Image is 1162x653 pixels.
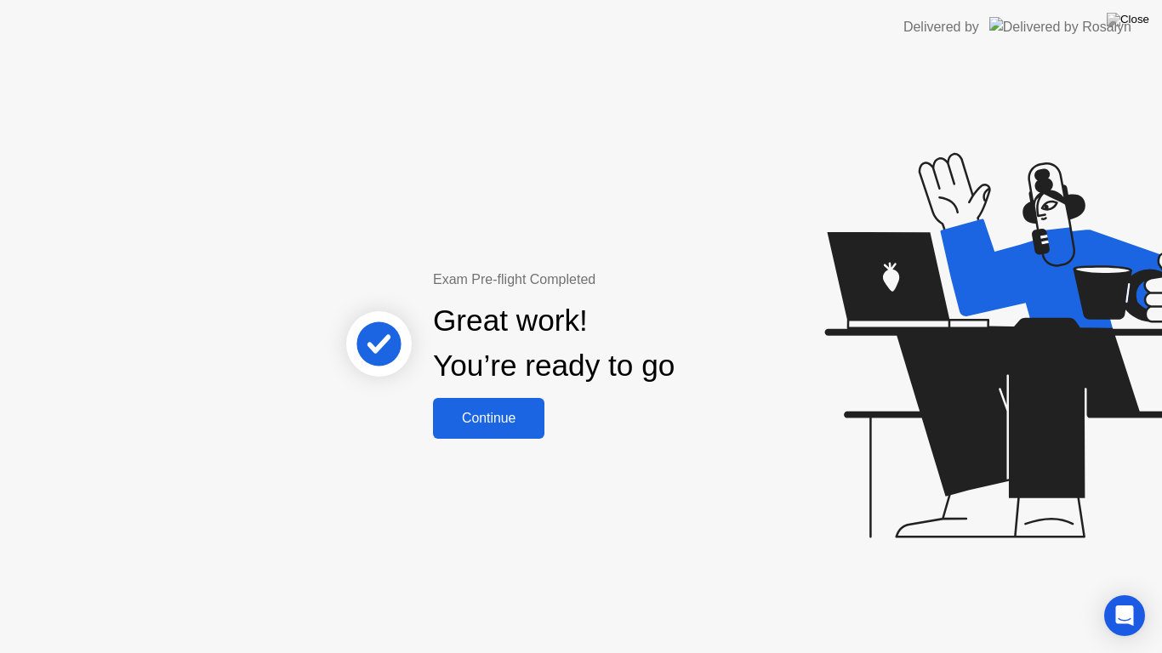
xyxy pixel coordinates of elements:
[989,17,1131,37] img: Delivered by Rosalyn
[433,270,784,290] div: Exam Pre-flight Completed
[1104,595,1145,636] div: Open Intercom Messenger
[1107,13,1149,26] img: Close
[433,398,544,439] button: Continue
[903,17,979,37] div: Delivered by
[438,411,539,426] div: Continue
[433,298,675,389] div: Great work! You’re ready to go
